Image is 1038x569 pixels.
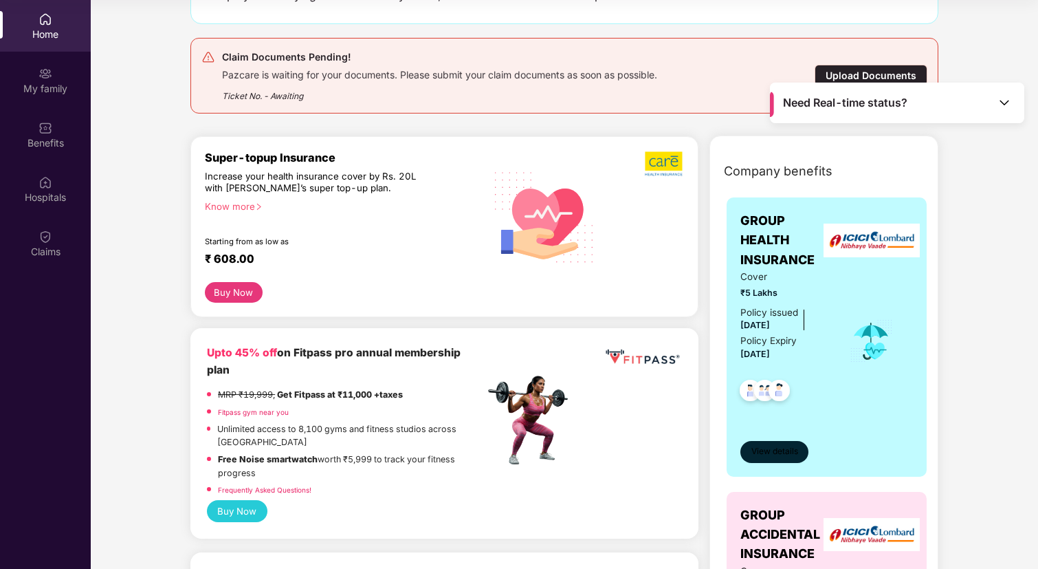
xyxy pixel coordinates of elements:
del: MRP ₹19,999, [218,389,275,400]
img: svg+xml;base64,PHN2ZyBpZD0iSG9zcGl0YWxzIiB4bWxucz0iaHR0cDovL3d3dy53My5vcmcvMjAwMC9zdmciIHdpZHRoPS... [38,175,52,189]
img: svg+xml;base64,PHN2ZyB4bWxucz0iaHR0cDovL3d3dy53My5vcmcvMjAwMC9zdmciIHdpZHRoPSI0OC45NDMiIGhlaWdodD... [733,376,767,409]
div: Ticket No. - Awaiting [222,81,657,103]
b: on Fitpass pro annual membership plan [207,346,461,376]
div: Super-topup Insurance [205,151,485,164]
span: Cover [740,270,830,284]
div: Upload Documents [815,65,927,86]
img: svg+xml;base64,PHN2ZyB4bWxucz0iaHR0cDovL3d3dy53My5vcmcvMjAwMC9zdmciIHhtbG5zOnhsaW5rPSJodHRwOi8vd3... [485,155,604,277]
span: ₹5 Lakhs [740,286,830,300]
span: [DATE] [740,320,770,330]
img: svg+xml;base64,PHN2ZyBpZD0iQmVuZWZpdHMiIHhtbG5zPSJodHRwOi8vd3d3LnczLm9yZy8yMDAwL3N2ZyIgd2lkdGg9Ij... [38,121,52,135]
span: GROUP HEALTH INSURANCE [740,211,830,270]
span: right [255,203,263,211]
div: Policy issued [740,305,798,320]
img: icon [849,319,894,364]
div: Know more [205,201,476,211]
p: Unlimited access to 8,100 gyms and fitness studios across [GEOGRAPHIC_DATA] [217,422,484,449]
img: fpp.png [484,372,580,469]
img: insurerLogo [824,518,920,552]
button: Buy Now [205,282,263,303]
span: [DATE] [740,349,770,359]
strong: Free Noise smartwatch [218,454,318,464]
img: svg+xml;base64,PHN2ZyB3aWR0aD0iMjAiIGhlaWdodD0iMjAiIHZpZXdCb3g9IjAgMCAyMCAyMCIgZmlsbD0ibm9uZSIgeG... [38,67,52,80]
span: View details [751,445,798,458]
div: Increase your health insurance cover by Rs. 20L with [PERSON_NAME]’s super top-up plan. [205,171,425,195]
a: Fitpass gym near you [218,408,289,416]
span: Need Real-time status? [783,96,907,110]
img: Toggle Icon [997,96,1011,109]
img: svg+xml;base64,PHN2ZyB4bWxucz0iaHR0cDovL3d3dy53My5vcmcvMjAwMC9zdmciIHdpZHRoPSI0OC45NDMiIGhlaWdodD... [762,376,796,409]
strong: Get Fitpass at ₹11,000 +taxes [277,389,403,400]
div: Pazcare is waiting for your documents. Please submit your claim documents as soon as possible. [222,65,657,81]
img: b5dec4f62d2307b9de63beb79f102df3.png [645,151,684,177]
div: ₹ 608.00 [205,252,471,268]
span: Company benefits [724,162,832,181]
p: worth ₹5,999 to track your fitness progress [218,453,484,480]
div: Policy Expiry [740,334,797,348]
img: svg+xml;base64,PHN2ZyB4bWxucz0iaHR0cDovL3d3dy53My5vcmcvMjAwMC9zdmciIHdpZHRoPSIyNCIgaGVpZ2h0PSIyNC... [201,50,215,64]
div: Claim Documents Pending! [222,49,657,65]
b: Upto 45% off [207,346,277,359]
button: Buy Now [207,500,267,522]
img: svg+xml;base64,PHN2ZyB4bWxucz0iaHR0cDovL3d3dy53My5vcmcvMjAwMC9zdmciIHdpZHRoPSI0OC45MTUiIGhlaWdodD... [748,376,782,409]
div: Starting from as low as [205,237,426,246]
img: insurerLogo [824,224,920,257]
a: Frequently Asked Questions! [218,486,311,494]
span: GROUP ACCIDENTAL INSURANCE [740,506,830,564]
img: svg+xml;base64,PHN2ZyBpZD0iQ2xhaW0iIHhtbG5zPSJodHRwOi8vd3d3LnczLm9yZy8yMDAwL3N2ZyIgd2lkdGg9IjIwIi... [38,230,52,244]
img: svg+xml;base64,PHN2ZyBpZD0iSG9tZSIgeG1sbnM9Imh0dHA6Ly93d3cudzMub3JnLzIwMDAvc3ZnIiB3aWR0aD0iMjAiIG... [38,12,52,26]
button: View details [740,441,808,463]
img: fppp.png [603,345,682,369]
